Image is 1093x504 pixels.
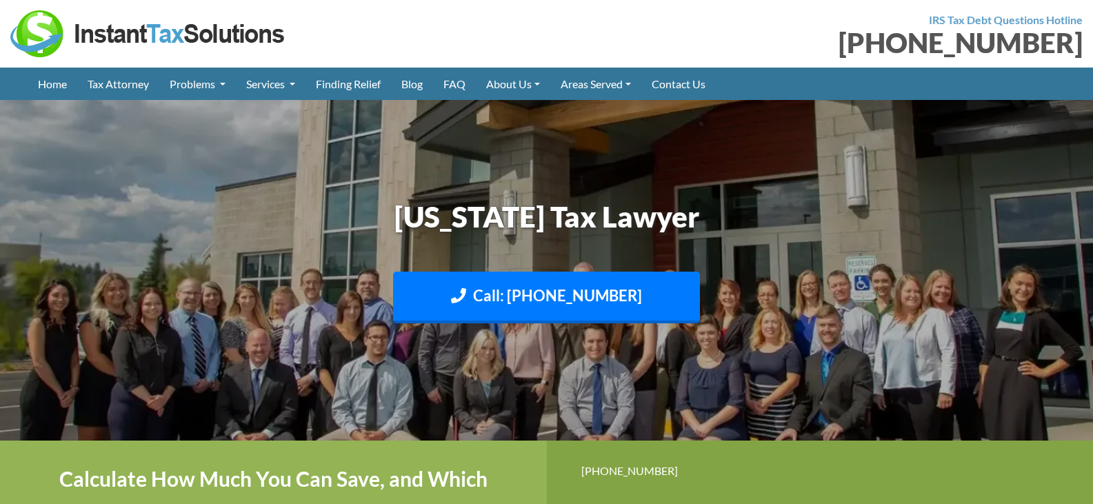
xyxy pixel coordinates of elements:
[550,68,641,100] a: Areas Served
[159,68,236,100] a: Problems
[391,68,433,100] a: Blog
[393,272,700,323] a: Call: [PHONE_NUMBER]
[929,13,1083,26] strong: IRS Tax Debt Questions Hotline
[305,68,391,100] a: Finding Relief
[77,68,159,100] a: Tax Attorney
[10,26,286,39] a: Instant Tax Solutions Logo
[476,68,550,100] a: About Us
[28,68,77,100] a: Home
[581,461,1059,480] div: [PHONE_NUMBER]
[236,68,305,100] a: Services
[164,196,930,237] h1: [US_STATE] Tax Lawyer
[641,68,716,100] a: Contact Us
[557,29,1083,57] div: [PHONE_NUMBER]
[433,68,476,100] a: FAQ
[10,10,286,57] img: Instant Tax Solutions Logo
